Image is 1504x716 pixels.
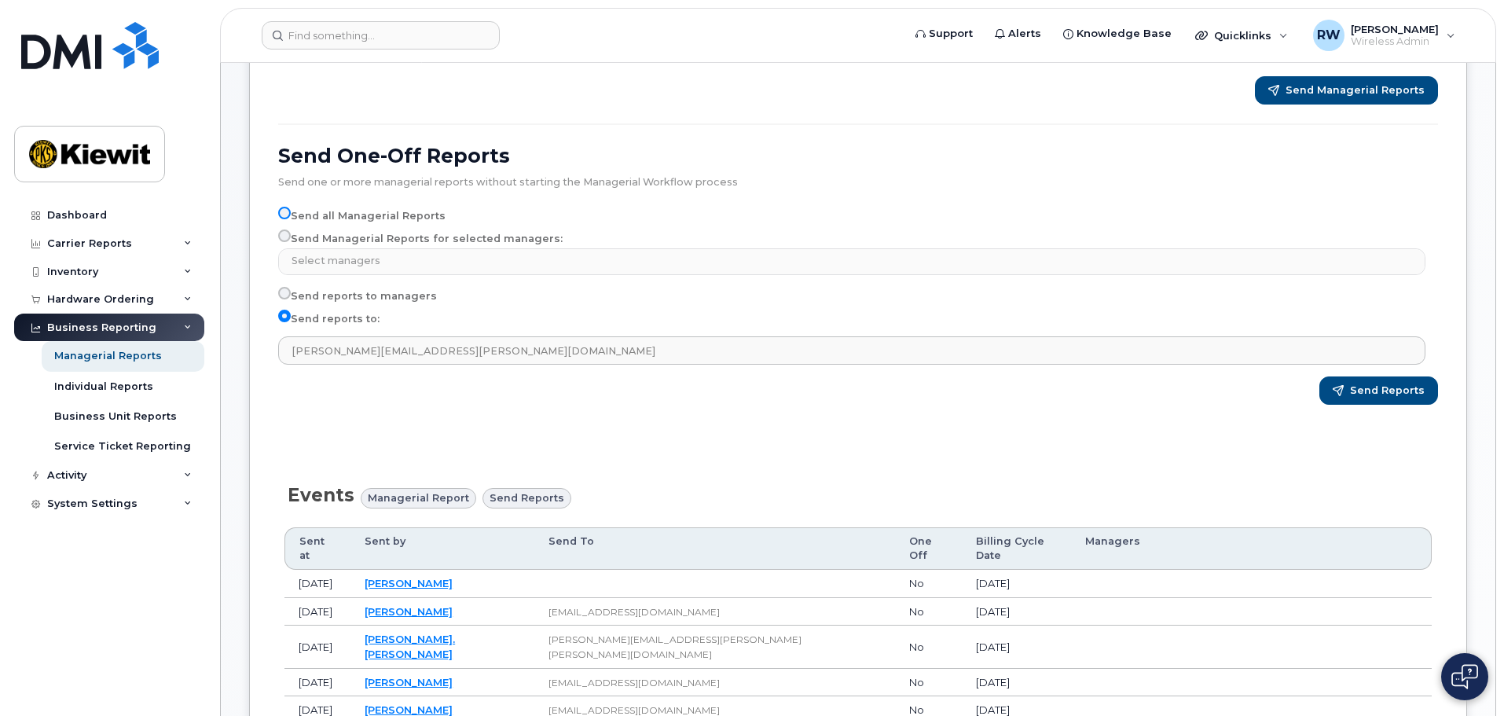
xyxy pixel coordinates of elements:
td: No [895,598,962,626]
span: Send Reports [1350,384,1425,398]
span: RW [1317,26,1341,45]
td: [DATE] [962,669,1071,697]
th: Send To [534,527,895,571]
span: Quicklinks [1214,29,1271,42]
span: Wireless Admin [1351,35,1439,48]
span: Send Managerial Reports [1286,83,1425,97]
div: Rebecca Werner [1302,20,1466,51]
td: [DATE] [962,570,1071,598]
span: [EMAIL_ADDRESS][DOMAIN_NAME] [548,606,720,618]
td: [DATE] [962,598,1071,626]
th: Sent at [284,527,350,571]
td: [DATE] [962,626,1071,668]
th: Managers [1071,527,1432,571]
a: [PERSON_NAME] [365,605,453,618]
input: Send reports to managers [278,287,291,299]
button: Send Managerial Reports [1255,76,1438,105]
span: Send reports [490,490,564,505]
input: example@ [278,336,1425,365]
a: Alerts [984,18,1052,50]
input: Send Managerial Reports for selected managers: [278,229,291,242]
h2: Send One-Off Reports [278,144,1438,167]
div: Send one or more managerial reports without starting the Managerial Workflow process [278,168,1438,189]
th: Billing Cycle Date [962,527,1071,571]
span: [PERSON_NAME][EMAIL_ADDRESS][PERSON_NAME][PERSON_NAME][DOMAIN_NAME] [548,633,802,660]
a: [PERSON_NAME] [365,703,453,716]
a: [PERSON_NAME] [365,577,453,589]
td: [DATE] [284,570,350,598]
input: Find something... [262,21,500,50]
td: [DATE] [284,598,350,626]
td: [DATE] [284,669,350,697]
div: Quicklinks [1184,20,1299,51]
span: [EMAIL_ADDRESS][DOMAIN_NAME] [548,704,720,716]
a: [PERSON_NAME] [365,676,453,688]
a: [PERSON_NAME].[PERSON_NAME] [365,633,455,660]
span: Events [288,484,354,506]
img: Open chat [1451,664,1478,689]
input: Send reports to: [278,310,291,322]
span: [PERSON_NAME] [1351,23,1439,35]
label: Send Managerial Reports for selected managers: [278,229,563,248]
td: No [895,570,962,598]
label: Send all Managerial Reports [278,207,446,226]
span: Managerial Report [368,490,469,505]
span: Knowledge Base [1077,26,1172,42]
td: [DATE] [284,626,350,668]
span: Support [929,26,973,42]
a: Knowledge Base [1052,18,1183,50]
span: Alerts [1008,26,1041,42]
th: Sent by [350,527,534,571]
label: Send reports to: [278,310,380,329]
td: No [895,626,962,668]
input: Send all Managerial Reports [278,207,291,219]
td: No [895,669,962,697]
span: [EMAIL_ADDRESS][DOMAIN_NAME] [548,677,720,688]
a: Support [904,18,984,50]
th: One Off [895,527,962,571]
label: Send reports to managers [278,287,437,306]
button: Send Reports [1319,376,1438,405]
